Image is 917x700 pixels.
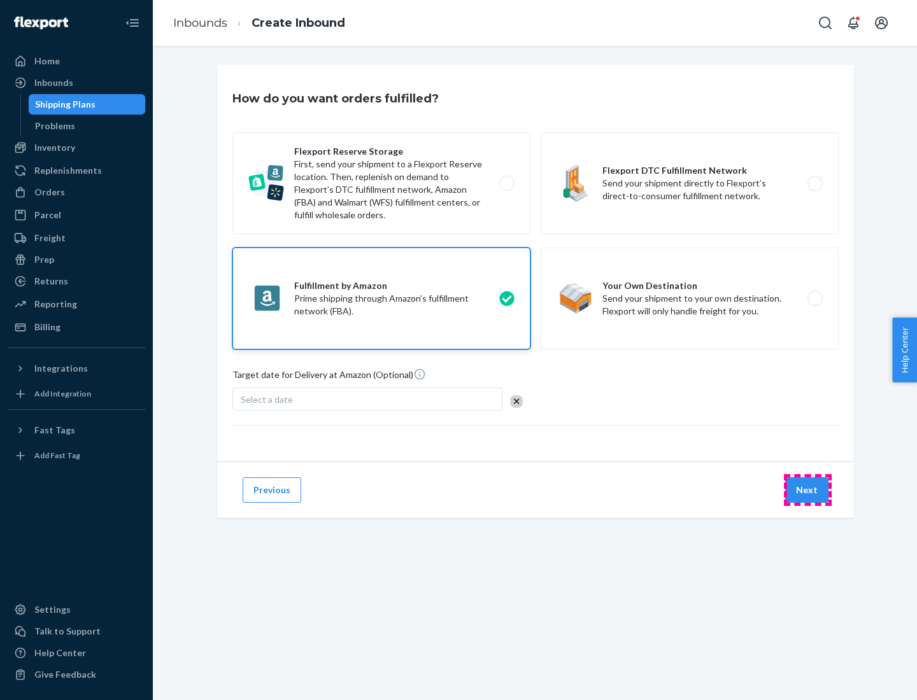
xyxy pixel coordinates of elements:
[34,55,60,67] div: Home
[14,17,68,29] img: Flexport logo
[34,362,88,375] div: Integrations
[8,51,145,71] a: Home
[29,94,146,115] a: Shipping Plans
[35,120,75,132] div: Problems
[8,137,145,158] a: Inventory
[34,232,66,244] div: Freight
[8,294,145,314] a: Reporting
[8,160,145,181] a: Replenishments
[8,599,145,620] a: Settings
[8,205,145,225] a: Parcel
[34,668,96,681] div: Give Feedback
[232,368,426,386] span: Target date for Delivery at Amazon (Optional)
[34,388,91,399] div: Add Integration
[34,450,80,461] div: Add Fast Tag
[120,10,145,36] button: Close Navigation
[8,420,145,440] button: Fast Tags
[34,164,102,177] div: Replenishments
[8,182,145,202] a: Orders
[8,384,145,404] a: Add Integration
[8,643,145,663] a: Help Center
[8,249,145,270] a: Prep
[8,445,145,466] a: Add Fast Tag
[8,271,145,291] a: Returns
[34,625,101,638] div: Talk to Support
[34,186,65,199] div: Orders
[34,603,71,616] div: Settings
[163,4,355,42] ol: breadcrumbs
[29,116,146,136] a: Problems
[841,10,866,36] button: Open notifications
[869,10,894,36] button: Open account menu
[241,394,293,405] span: Select a date
[8,358,145,379] button: Integrations
[785,477,828,503] button: Next
[232,90,439,107] h3: How do you want orders fulfilled?
[34,424,75,437] div: Fast Tags
[813,10,838,36] button: Open Search Box
[8,317,145,337] a: Billing
[34,141,75,154] div: Inventory
[8,228,145,248] a: Freight
[34,253,54,266] div: Prep
[8,73,145,93] a: Inbounds
[243,477,301,503] button: Previous
[34,76,73,89] div: Inbounds
[34,647,86,659] div: Help Center
[34,275,68,288] div: Returns
[35,98,96,111] div: Shipping Plans
[34,298,77,311] div: Reporting
[8,621,145,641] a: Talk to Support
[8,664,145,685] button: Give Feedback
[252,16,345,30] a: Create Inbound
[892,318,917,382] button: Help Center
[173,16,227,30] a: Inbounds
[34,209,61,221] div: Parcel
[34,321,60,333] div: Billing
